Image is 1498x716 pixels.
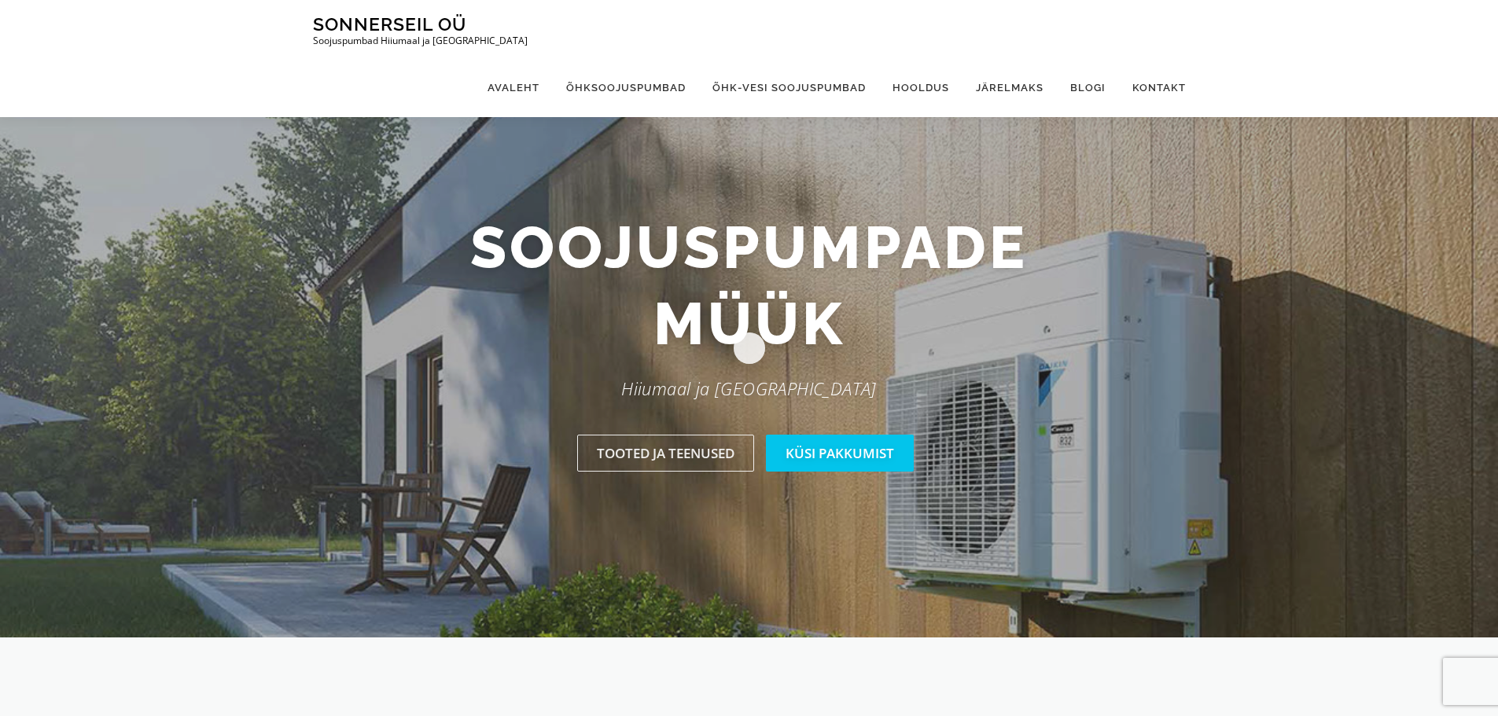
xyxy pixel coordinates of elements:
a: Tooted ja teenused [577,435,754,472]
a: Järelmaks [962,58,1057,117]
span: müük [653,285,845,362]
a: Õhksoojuspumbad [553,58,699,117]
a: Õhk-vesi soojuspumbad [699,58,879,117]
a: Blogi [1057,58,1119,117]
h2: Soojuspumpade [301,209,1198,362]
p: Hiiumaal ja [GEOGRAPHIC_DATA] [301,374,1198,403]
a: Hooldus [879,58,962,117]
a: Sonnerseil OÜ [313,13,466,35]
p: Soojuspumbad Hiiumaal ja [GEOGRAPHIC_DATA] [313,35,528,46]
a: Avaleht [474,58,553,117]
a: Küsi pakkumist [766,435,914,472]
a: Kontakt [1119,58,1186,117]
